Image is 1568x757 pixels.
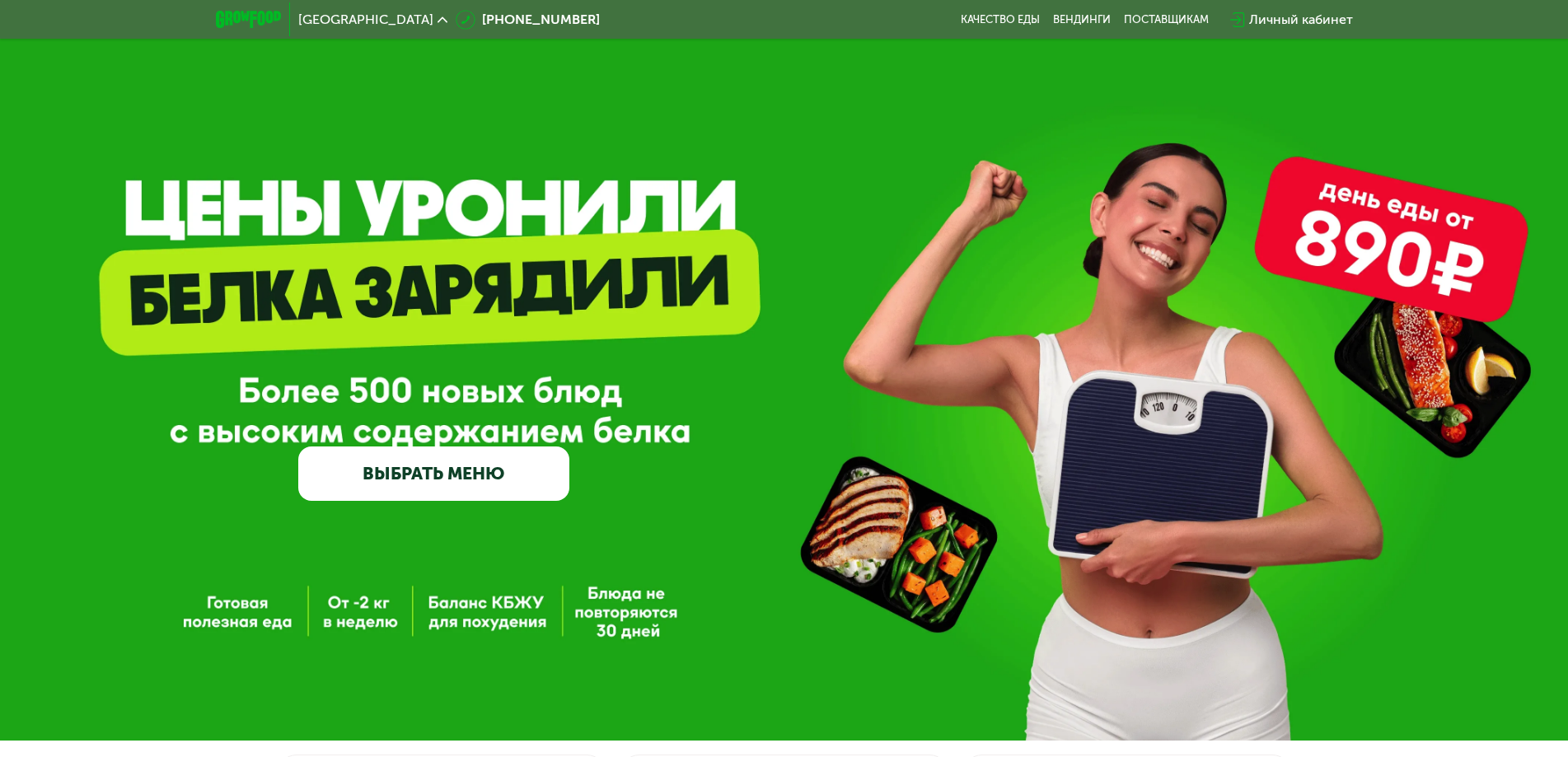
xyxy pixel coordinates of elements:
a: [PHONE_NUMBER] [456,10,600,30]
a: ВЫБРАТЬ МЕНЮ [298,446,569,501]
div: поставщикам [1124,13,1209,26]
a: Вендинги [1053,13,1111,26]
a: Качество еды [961,13,1040,26]
span: [GEOGRAPHIC_DATA] [298,13,433,26]
div: Личный кабинет [1249,10,1353,30]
